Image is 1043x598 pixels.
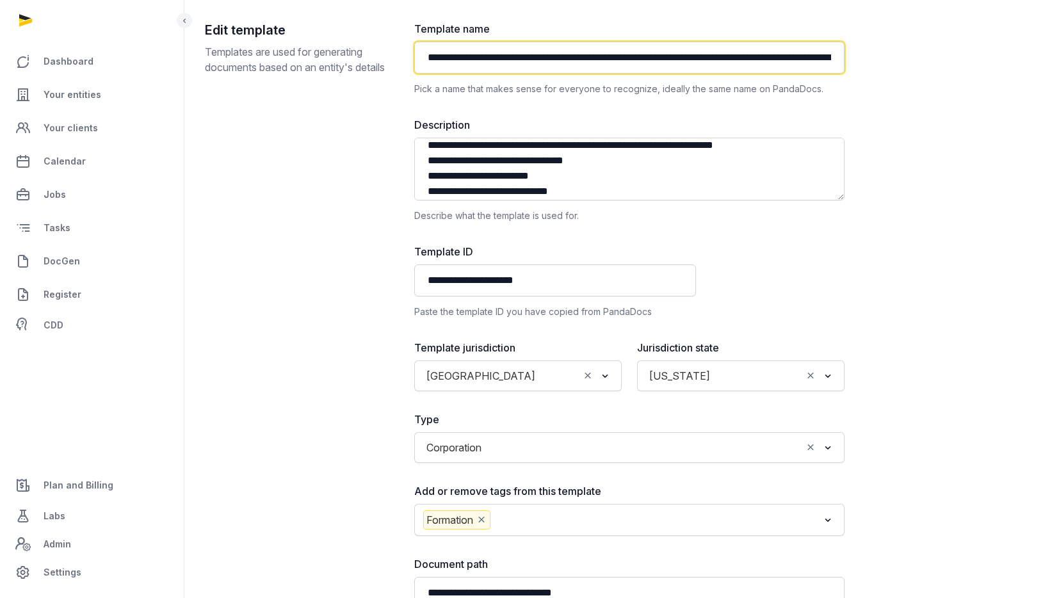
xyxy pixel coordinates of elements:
[10,79,174,110] a: Your entities
[10,470,174,501] a: Plan and Billing
[805,439,816,457] button: Clear Selected
[205,21,394,39] h2: Edit template
[423,510,490,529] span: Formation
[44,220,70,236] span: Tasks
[414,483,845,499] label: Add or remove tags from this template
[44,54,93,69] span: Dashboard
[10,246,174,277] a: DocGen
[10,113,174,143] a: Your clients
[414,208,845,223] div: Describe what the template is used for.
[44,537,71,552] span: Admin
[44,508,65,524] span: Labs
[414,304,696,319] div: Paste the template ID you have copied from PandaDocs
[414,340,622,355] label: Template jurisdiction
[44,565,81,580] span: Settings
[205,44,394,75] p: Templates are used for generating documents based on an entity's details
[487,439,802,457] input: Search for option
[10,213,174,243] a: Tasks
[44,154,86,169] span: Calendar
[423,367,538,385] span: [GEOGRAPHIC_DATA]
[541,367,579,385] input: Search for option
[646,367,713,385] span: [US_STATE]
[44,287,81,302] span: Register
[10,501,174,531] a: Labs
[10,312,174,338] a: CDD
[10,146,174,177] a: Calendar
[10,557,174,588] a: Settings
[421,364,615,387] div: Search for option
[493,510,818,529] input: Search for option
[10,531,174,557] a: Admin
[476,511,487,529] button: Deselect Formation
[805,367,816,385] button: Clear Selected
[421,508,838,532] div: Search for option
[716,367,802,385] input: Search for option
[10,179,174,210] a: Jobs
[643,364,838,387] div: Search for option
[421,436,838,459] div: Search for option
[423,439,485,457] span: Corporation
[414,244,696,259] label: Template ID
[637,340,845,355] label: Jurisdiction state
[44,187,66,202] span: Jobs
[414,556,845,572] label: Document path
[44,478,113,493] span: Plan and Billing
[582,367,594,385] button: Clear Selected
[44,318,63,333] span: CDD
[10,46,174,77] a: Dashboard
[10,279,174,310] a: Register
[414,412,845,427] label: Type
[414,117,845,133] label: Description
[44,120,98,136] span: Your clients
[44,87,101,102] span: Your entities
[414,21,845,36] label: Template name
[44,254,80,269] span: DocGen
[414,81,845,97] div: Pick a name that makes sense for everyone to recognize, ideally the same name on PandaDocs.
